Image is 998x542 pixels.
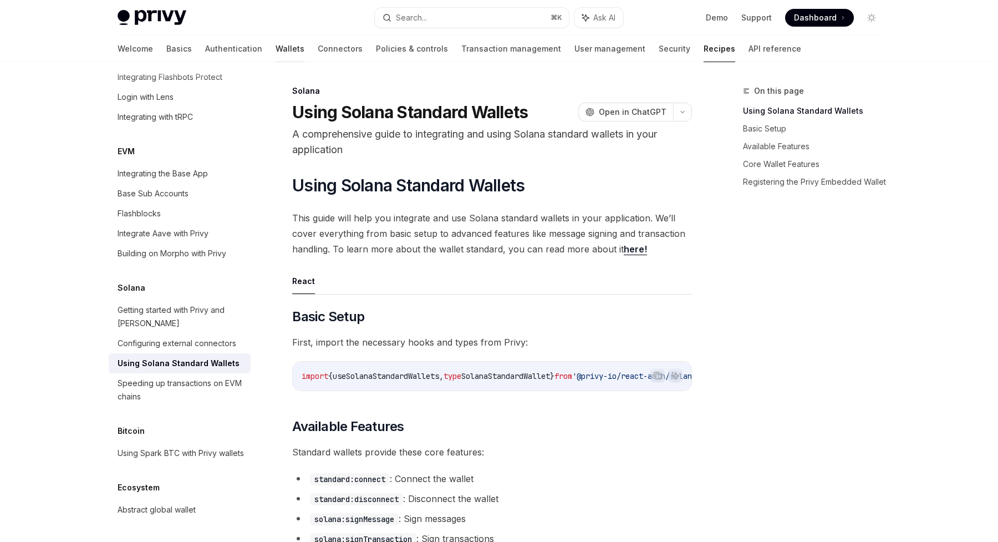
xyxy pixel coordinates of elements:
[118,357,240,370] div: Using Solana Standard Wallets
[376,36,448,62] a: Policies & controls
[109,107,251,127] a: Integrating with tRPC
[785,9,854,27] a: Dashboard
[668,368,683,383] button: Ask AI
[292,268,315,294] button: React
[109,300,251,333] a: Getting started with Privy and [PERSON_NAME]
[292,175,525,195] span: Using Solana Standard Wallets
[109,224,251,244] a: Integrate Aave with Privy
[109,244,251,264] a: Building on Morpho with Privy
[706,12,728,23] a: Demo
[599,107,666,118] span: Open in ChatGPT
[396,11,427,24] div: Search...
[118,110,193,124] div: Integrating with tRPC
[118,207,161,220] div: Flashblocks
[118,187,189,200] div: Base Sub Accounts
[439,371,444,381] span: ,
[109,164,251,184] a: Integrating the Base App
[118,481,160,494] h5: Ecosystem
[574,36,645,62] a: User management
[292,491,692,506] li: : Disconnect the wallet
[292,444,692,460] span: Standard wallets provide these core features:
[292,418,404,435] span: Available Features
[292,511,692,526] li: : Sign messages
[118,227,208,240] div: Integrate Aave with Privy
[109,87,251,107] a: Login with Lens
[572,371,701,381] span: '@privy-io/react-auth/solana'
[741,12,772,23] a: Support
[551,13,562,22] span: ⌘ K
[292,85,692,97] div: Solana
[743,102,889,120] a: Using Solana Standard Wallets
[328,371,333,381] span: {
[310,473,390,485] code: standard:connect
[118,36,153,62] a: Welcome
[166,36,192,62] a: Basics
[593,12,615,23] span: Ask AI
[118,503,196,516] div: Abstract global wallet
[574,8,623,28] button: Ask AI
[109,204,251,224] a: Flashblocks
[118,281,145,295] h5: Solana
[118,90,174,104] div: Login with Lens
[748,36,801,62] a: API reference
[118,303,244,330] div: Getting started with Privy and [PERSON_NAME]
[863,9,880,27] button: Toggle dark mode
[109,373,251,407] a: Speeding up transactions on EVM chains
[292,210,692,257] span: This guide will help you integrate and use Solana standard wallets in your application. We’ll cov...
[118,424,145,438] h5: Bitcoin
[444,371,461,381] span: type
[659,36,690,62] a: Security
[794,12,837,23] span: Dashboard
[578,103,673,121] button: Open in ChatGPT
[292,126,692,158] p: A comprehensive guide to integrating and using Solana standard wallets in your application
[118,10,186,26] img: light logo
[333,371,439,381] span: useSolanaStandardWallets
[118,337,236,350] div: Configuring external connectors
[109,443,251,463] a: Using Spark BTC with Privy wallets
[118,447,244,460] div: Using Spark BTC with Privy wallets
[650,368,665,383] button: Copy the contents from the code block
[118,167,208,180] div: Integrating the Base App
[310,513,399,525] code: solana:signMessage
[461,36,561,62] a: Transaction management
[109,184,251,204] a: Base Sub Accounts
[118,247,226,260] div: Building on Morpho with Privy
[318,36,363,62] a: Connectors
[550,371,554,381] span: }
[118,145,135,158] h5: EVM
[310,493,403,505] code: standard:disconnect
[276,36,304,62] a: Wallets
[109,333,251,353] a: Configuring external connectors
[292,102,528,122] h1: Using Solana Standard Wallets
[461,371,550,381] span: SolanaStandardWallet
[743,120,889,138] a: Basic Setup
[743,138,889,155] a: Available Features
[109,353,251,373] a: Using Solana Standard Wallets
[554,371,572,381] span: from
[109,500,251,520] a: Abstract global wallet
[292,308,364,326] span: Basic Setup
[704,36,735,62] a: Recipes
[754,84,804,98] span: On this page
[375,8,569,28] button: Search...⌘K
[624,244,647,255] a: here!
[743,173,889,191] a: Registering the Privy Embedded Wallet
[302,371,328,381] span: import
[205,36,262,62] a: Authentication
[743,155,889,173] a: Core Wallet Features
[118,377,244,403] div: Speeding up transactions on EVM chains
[292,335,692,350] span: First, import the necessary hooks and types from Privy:
[292,471,692,487] li: : Connect the wallet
